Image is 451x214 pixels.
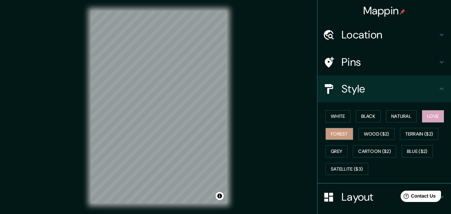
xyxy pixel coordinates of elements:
h4: Mappin [363,4,406,17]
button: Grey [325,145,348,158]
button: Satellite ($3) [325,163,368,175]
iframe: Help widget launcher [392,188,444,207]
button: Toggle attribution [216,192,224,200]
img: pin-icon.png [400,9,405,14]
div: Pins [317,49,451,75]
canvas: Map [91,11,227,203]
h4: Style [342,82,438,95]
button: Love [422,110,444,123]
button: Cartoon ($2) [353,145,396,158]
div: Style [317,75,451,102]
button: Blue ($2) [402,145,433,158]
div: Location [317,21,451,48]
div: Layout [317,184,451,210]
button: Black [356,110,381,123]
h4: Location [342,28,438,41]
button: Forest [325,128,353,140]
button: White [325,110,351,123]
h4: Layout [342,190,438,204]
button: Terrain ($2) [400,128,439,140]
button: Wood ($2) [359,128,395,140]
button: Natural [386,110,417,123]
h4: Pins [342,55,438,69]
